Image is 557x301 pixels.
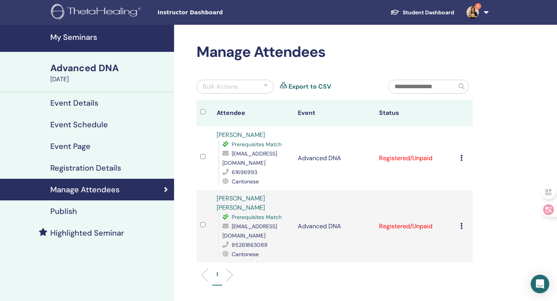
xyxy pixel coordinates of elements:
span: [EMAIL_ADDRESS][DOMAIN_NAME] [222,150,277,166]
span: 61696993 [232,169,257,176]
td: Advanced DNA [294,190,375,263]
h4: Highlighted Seminar [50,228,124,238]
a: Advanced DNA[DATE] [46,62,174,84]
th: Attendee [213,100,294,127]
div: Open Intercom Messenger [531,275,549,293]
img: logo.png [51,4,144,21]
h4: Event Page [50,142,91,151]
div: Bulk Actions [203,82,238,91]
td: Advanced DNA [294,127,375,190]
div: [DATE] [50,75,169,84]
span: 85261863088 [232,241,268,248]
img: default.jpg [466,6,479,19]
th: Status [375,100,456,127]
h2: Manage Attendees [196,43,473,61]
span: Instructor Dashboard [157,9,273,17]
span: Prerequisites Match [232,214,282,221]
span: 6 [475,3,481,9]
p: 1 [216,270,218,279]
span: Prerequisites Match [232,141,282,148]
a: Export to CSV [289,82,331,91]
div: Advanced DNA [50,62,169,75]
h4: Manage Attendees [50,185,120,194]
h4: Registration Details [50,163,121,173]
h4: Event Schedule [50,120,108,129]
span: Cantonese [232,251,259,258]
th: Event [294,100,375,127]
a: [PERSON_NAME] [PERSON_NAME] [217,194,265,212]
h4: Event Details [50,98,98,108]
h4: My Seminars [50,32,169,42]
a: [PERSON_NAME] [217,131,265,139]
span: [EMAIL_ADDRESS][DOMAIN_NAME] [222,223,277,239]
img: graduation-cap-white.svg [390,9,400,15]
span: Cantonese [232,178,259,185]
h4: Publish [50,207,77,216]
a: Student Dashboard [384,5,460,20]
